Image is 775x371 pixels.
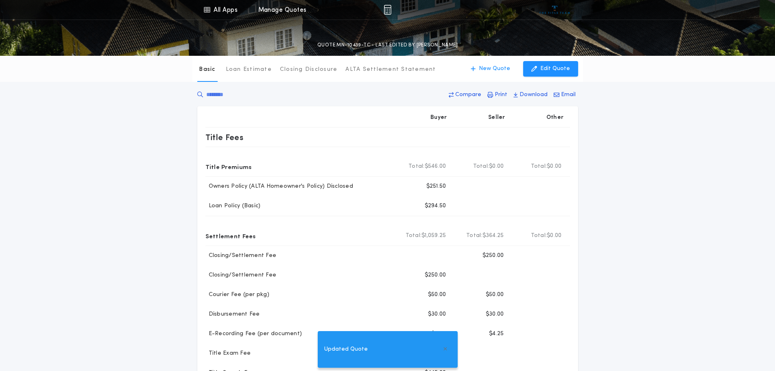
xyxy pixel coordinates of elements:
[531,162,547,171] b: Total:
[205,131,244,144] p: Title Fees
[531,232,547,240] b: Total:
[466,232,482,240] b: Total:
[479,65,510,73] p: New Quote
[345,66,436,74] p: ALTA Settlement Statement
[205,310,260,318] p: Disbursement Fee
[205,229,256,242] p: Settlement Fees
[486,310,504,318] p: $30.00
[199,66,215,74] p: Basic
[205,160,252,173] p: Title Premiums
[495,91,507,99] p: Print
[547,232,561,240] span: $0.00
[226,66,272,74] p: Loan Estimate
[280,66,338,74] p: Closing Disclosure
[384,5,391,15] img: img
[546,114,563,122] p: Other
[482,232,504,240] span: $364.25
[482,252,504,260] p: $250.00
[540,65,570,73] p: Edit Quote
[205,252,277,260] p: Closing/Settlement Fee
[205,202,261,210] p: Loan Policy (Basic)
[425,271,446,279] p: $250.00
[561,91,576,99] p: Email
[205,182,353,191] p: Owners Policy (ALTA Homeowner's Policy) Disclosed
[485,88,510,102] button: Print
[520,91,548,99] p: Download
[551,88,578,102] button: Email
[473,162,489,171] b: Total:
[421,232,446,240] span: $1,059.25
[428,291,446,299] p: $50.00
[511,88,550,102] button: Download
[455,91,481,99] p: Compare
[406,232,422,240] b: Total:
[488,114,505,122] p: Seller
[324,345,368,354] span: Updated Quote
[408,162,425,171] b: Total:
[426,182,446,191] p: $251.50
[446,88,484,102] button: Compare
[486,291,504,299] p: $50.00
[489,162,504,171] span: $0.00
[539,6,570,14] img: vs-icon
[317,41,458,49] p: QUOTE MN-10439-TC - LAST EDITED BY [PERSON_NAME]
[463,61,518,77] button: New Quote
[205,271,277,279] p: Closing/Settlement Fee
[523,61,578,77] button: Edit Quote
[425,202,446,210] p: $294.50
[428,310,446,318] p: $30.00
[425,162,446,171] span: $546.00
[430,114,447,122] p: Buyer
[547,162,561,171] span: $0.00
[205,291,269,299] p: Courier Fee (per pkg)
